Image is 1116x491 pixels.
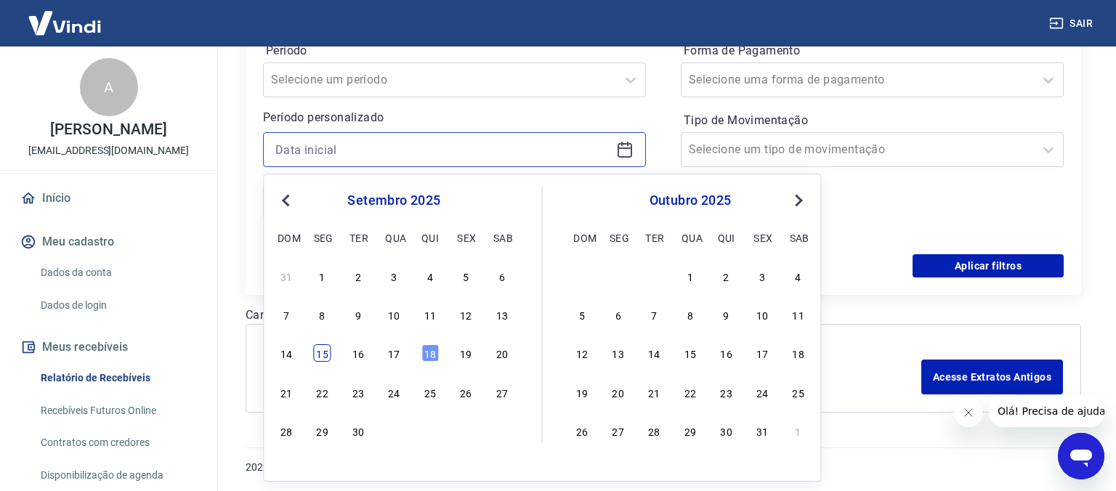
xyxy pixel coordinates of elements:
[753,384,771,401] div: Choose sexta-feira, 24 de outubro de 2025
[278,344,295,362] div: Choose domingo, 14 de setembro de 2025
[718,422,735,439] div: Choose quinta-feira, 30 de outubro de 2025
[610,384,627,401] div: Choose segunda-feira, 20 de outubro de 2025
[457,267,474,285] div: Choose sexta-feira, 5 de setembro de 2025
[457,422,474,439] div: Choose sexta-feira, 3 de outubro de 2025
[35,396,200,426] a: Recebíveis Futuros Online
[790,384,807,401] div: Choose sábado, 25 de outubro de 2025
[385,344,403,362] div: Choose quarta-feira, 17 de setembro de 2025
[457,384,474,401] div: Choose sexta-feira, 26 de setembro de 2025
[921,360,1063,394] a: Acesse Extratos Antigos
[684,112,1061,129] label: Tipo de Movimentação
[493,422,511,439] div: Choose sábado, 4 de outubro de 2025
[753,306,771,323] div: Choose sexta-feira, 10 de outubro de 2025
[278,267,295,285] div: Choose domingo, 31 de agosto de 2025
[349,306,367,323] div: Choose terça-feira, 9 de setembro de 2025
[682,344,699,362] div: Choose quarta-feira, 15 de outubro de 2025
[573,267,591,285] div: Choose domingo, 28 de setembro de 2025
[385,306,403,323] div: Choose quarta-feira, 10 de setembro de 2025
[349,229,367,246] div: ter
[385,422,403,439] div: Choose quarta-feira, 1 de outubro de 2025
[17,226,200,258] button: Meu cadastro
[954,398,983,427] iframe: Fechar mensagem
[35,428,200,458] a: Contratos com credores
[349,344,367,362] div: Choose terça-feira, 16 de setembro de 2025
[718,384,735,401] div: Choose quinta-feira, 23 de outubro de 2025
[645,384,663,401] div: Choose terça-feira, 21 de outubro de 2025
[573,344,591,362] div: Choose domingo, 12 de outubro de 2025
[80,58,138,116] div: A
[314,384,331,401] div: Choose segunda-feira, 22 de setembro de 2025
[421,306,439,323] div: Choose quinta-feira, 11 de setembro de 2025
[610,306,627,323] div: Choose segunda-feira, 6 de outubro de 2025
[314,267,331,285] div: Choose segunda-feira, 1 de setembro de 2025
[263,109,646,126] p: Período personalizado
[753,344,771,362] div: Choose sexta-feira, 17 de outubro de 2025
[457,306,474,323] div: Choose sexta-feira, 12 de setembro de 2025
[28,143,189,158] p: [EMAIL_ADDRESS][DOMAIN_NAME]
[718,306,735,323] div: Choose quinta-feira, 9 de outubro de 2025
[790,422,807,439] div: Choose sábado, 1 de novembro de 2025
[790,229,807,246] div: sab
[573,306,591,323] div: Choose domingo, 5 de outubro de 2025
[349,267,367,285] div: Choose terça-feira, 2 de setembro de 2025
[753,267,771,285] div: Choose sexta-feira, 3 de outubro de 2025
[314,306,331,323] div: Choose segunda-feira, 8 de setembro de 2025
[753,422,771,439] div: Choose sexta-feira, 31 de outubro de 2025
[421,229,439,246] div: qui
[913,254,1064,277] button: Aplicar filtros
[682,422,699,439] div: Choose quarta-feira, 29 de outubro de 2025
[682,306,699,323] div: Choose quarta-feira, 8 de outubro de 2025
[610,229,627,246] div: seg
[684,42,1061,60] label: Forma de Pagamento
[645,306,663,323] div: Choose terça-feira, 7 de outubro de 2025
[573,229,591,246] div: dom
[349,422,367,439] div: Choose terça-feira, 30 de setembro de 2025
[278,384,295,401] div: Choose domingo, 21 de setembro de 2025
[385,229,403,246] div: qua
[682,267,699,285] div: Choose quarta-feira, 1 de outubro de 2025
[493,384,511,401] div: Choose sábado, 27 de setembro de 2025
[790,344,807,362] div: Choose sábado, 18 de outubro de 2025
[275,192,512,209] div: setembro 2025
[9,10,122,22] span: Olá! Precisa de ajuda?
[493,306,511,323] div: Choose sábado, 13 de setembro de 2025
[385,384,403,401] div: Choose quarta-feira, 24 de setembro de 2025
[421,344,439,362] div: Choose quinta-feira, 18 de setembro de 2025
[493,229,511,246] div: sab
[385,267,403,285] div: Choose quarta-feira, 3 de setembro de 2025
[277,192,294,209] button: Previous Month
[682,384,699,401] div: Choose quarta-feira, 22 de outubro de 2025
[349,384,367,401] div: Choose terça-feira, 23 de setembro de 2025
[457,229,474,246] div: sex
[17,331,200,363] button: Meus recebíveis
[645,344,663,362] div: Choose terça-feira, 14 de outubro de 2025
[246,307,1081,324] p: Carregando...
[35,460,200,490] a: Disponibilização de agenda
[17,1,112,45] img: Vindi
[610,422,627,439] div: Choose segunda-feira, 27 de outubro de 2025
[989,395,1104,427] iframe: Mensagem da empresa
[573,384,591,401] div: Choose domingo, 19 de outubro de 2025
[421,422,439,439] div: Choose quinta-feira, 2 de outubro de 2025
[572,192,809,209] div: outubro 2025
[35,258,200,288] a: Dados da conta
[573,422,591,439] div: Choose domingo, 26 de outubro de 2025
[278,422,295,439] div: Choose domingo, 28 de setembro de 2025
[718,344,735,362] div: Choose quinta-feira, 16 de outubro de 2025
[50,122,166,137] p: [PERSON_NAME]
[457,344,474,362] div: Choose sexta-feira, 19 de setembro de 2025
[718,229,735,246] div: qui
[610,344,627,362] div: Choose segunda-feira, 13 de outubro de 2025
[790,192,807,209] button: Next Month
[275,139,610,161] input: Data inicial
[421,267,439,285] div: Choose quinta-feira, 4 de setembro de 2025
[645,229,663,246] div: ter
[17,182,200,214] a: Início
[35,291,200,320] a: Dados de login
[493,267,511,285] div: Choose sábado, 6 de setembro de 2025
[790,306,807,323] div: Choose sábado, 11 de outubro de 2025
[314,229,331,246] div: seg
[790,267,807,285] div: Choose sábado, 4 de outubro de 2025
[610,267,627,285] div: Choose segunda-feira, 29 de setembro de 2025
[493,344,511,362] div: Choose sábado, 20 de setembro de 2025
